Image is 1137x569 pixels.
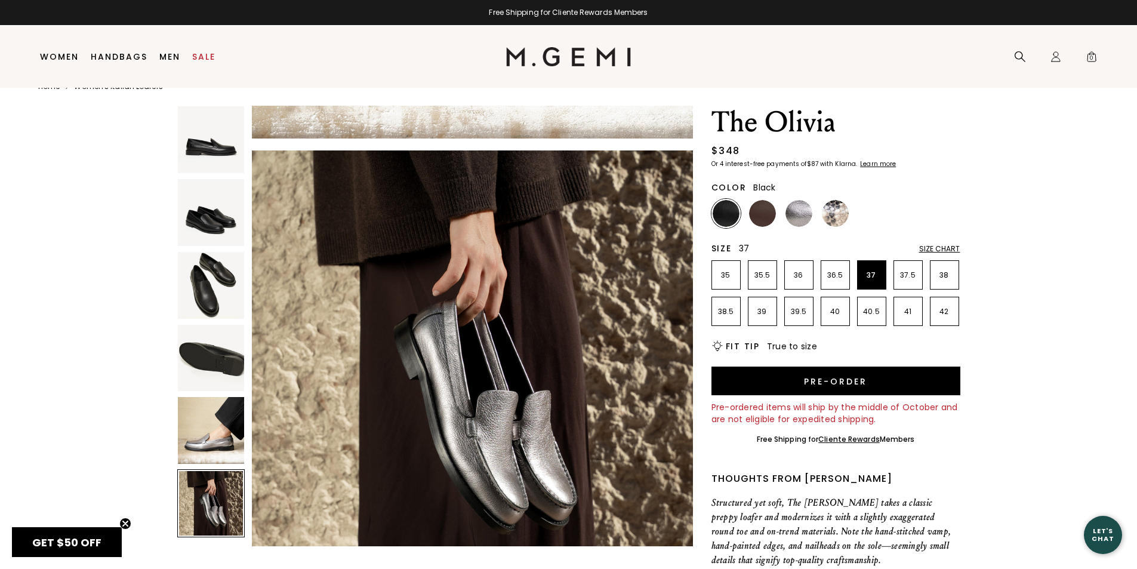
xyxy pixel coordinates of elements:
[91,52,147,61] a: Handbags
[711,496,960,567] p: Structured yet soft, The [PERSON_NAME] takes a classic preppy loafer and modernizes it with a sli...
[178,179,245,246] img: The Olivia
[822,200,849,227] img: Black and White
[757,435,915,444] div: Free Shipping for Members
[753,182,775,193] span: Black
[712,270,740,280] p: 35
[860,159,896,168] klarna-placement-style-cta: Learn more
[821,307,849,316] p: 40
[739,242,750,254] span: 37
[820,159,859,168] klarna-placement-style-body: with Klarna
[40,52,79,61] a: Women
[178,106,245,173] img: The Olivia
[711,244,732,253] h2: Size
[711,159,807,168] klarna-placement-style-body: Or 4 interest-free payments of
[159,52,180,61] a: Men
[894,307,922,316] p: 41
[748,270,777,280] p: 35.5
[785,307,813,316] p: 39.5
[767,340,817,352] span: True to size
[749,200,776,227] img: Chocolate
[894,270,922,280] p: 37.5
[192,52,215,61] a: Sale
[858,307,886,316] p: 40.5
[711,183,747,192] h2: Color
[785,200,812,227] img: Gunmetal
[712,307,740,316] p: 38.5
[32,535,101,550] span: GET $50 OFF
[1084,527,1122,542] div: Let's Chat
[711,367,960,395] button: Pre-order
[119,518,131,530] button: Close teaser
[858,270,886,280] p: 37
[859,161,896,168] a: Learn more
[711,401,960,425] div: Pre-ordered items will ship by the middle of October and are not eligible for expedited shipping.
[711,106,960,139] h1: The Olivia
[821,270,849,280] p: 36.5
[711,472,960,486] div: Thoughts from [PERSON_NAME]
[807,159,818,168] klarna-placement-style-amount: $87
[726,342,760,351] h2: Fit Tip
[818,434,880,444] a: Cliente Rewards
[713,200,739,227] img: Black
[785,270,813,280] p: 36
[178,397,245,464] img: The Olivia
[711,144,740,158] div: $348
[506,47,631,66] img: M.Gemi
[178,325,245,392] img: The Olivia
[930,307,959,316] p: 42
[178,252,245,319] img: The Olivia
[1086,53,1098,65] span: 0
[919,244,960,254] div: Size Chart
[12,527,122,557] div: GET $50 OFFClose teaser
[748,307,777,316] p: 39
[930,270,959,280] p: 38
